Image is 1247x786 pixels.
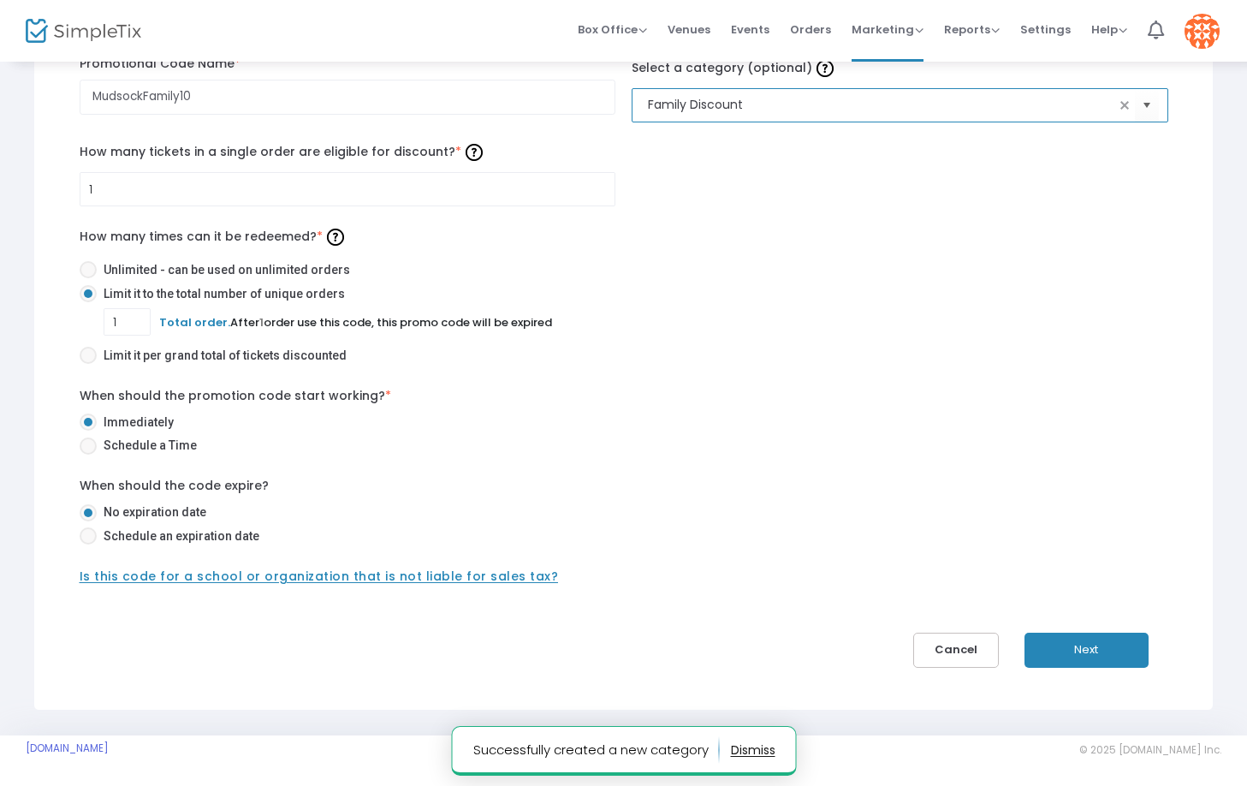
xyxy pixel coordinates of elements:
[944,21,1000,38] span: Reports
[852,21,923,38] span: Marketing
[1091,21,1127,38] span: Help
[668,8,710,51] span: Venues
[80,477,269,495] label: When should the code expire?
[80,80,615,115] input: Enter Promo Code
[730,736,775,764] button: dismiss
[97,285,345,303] span: Limit it to the total number of unique orders
[80,228,348,245] span: How many times can it be redeemed?
[1079,743,1221,757] span: © 2025 [DOMAIN_NAME] Inc.
[159,314,552,330] span: After order use this code, this promo code will be expired
[632,55,1167,81] label: Select a category (optional)
[1114,95,1135,116] span: clear
[1024,633,1149,668] button: Next
[80,55,615,73] label: Promotional Code Name
[159,314,230,330] span: Total order.
[97,503,206,521] span: No expiration date
[731,8,769,51] span: Events
[26,741,109,755] a: [DOMAIN_NAME]
[97,437,197,455] span: Schedule a Time
[97,347,347,365] span: Limit it per grand total of tickets discounted
[466,144,483,161] img: question-mark
[97,414,174,432] span: Immediately
[816,60,834,77] img: question-mark
[1135,87,1159,122] button: Select
[80,139,615,165] label: How many tickets in a single order are eligible for discount?
[97,527,259,545] span: Schedule an expiration date
[648,96,1113,114] input: Select Category
[1020,8,1071,51] span: Settings
[472,736,719,764] p: Successfully created a new category
[913,633,999,668] button: Cancel
[259,314,264,330] span: 1
[327,229,344,246] img: question-mark
[578,21,647,38] span: Box Office
[97,261,350,279] span: Unlimited - can be used on unlimited orders
[80,568,559,585] span: Is this code for a school or organization that is not liable for sales tax?
[80,387,391,405] label: When should the promotion code start working?
[790,8,831,51] span: Orders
